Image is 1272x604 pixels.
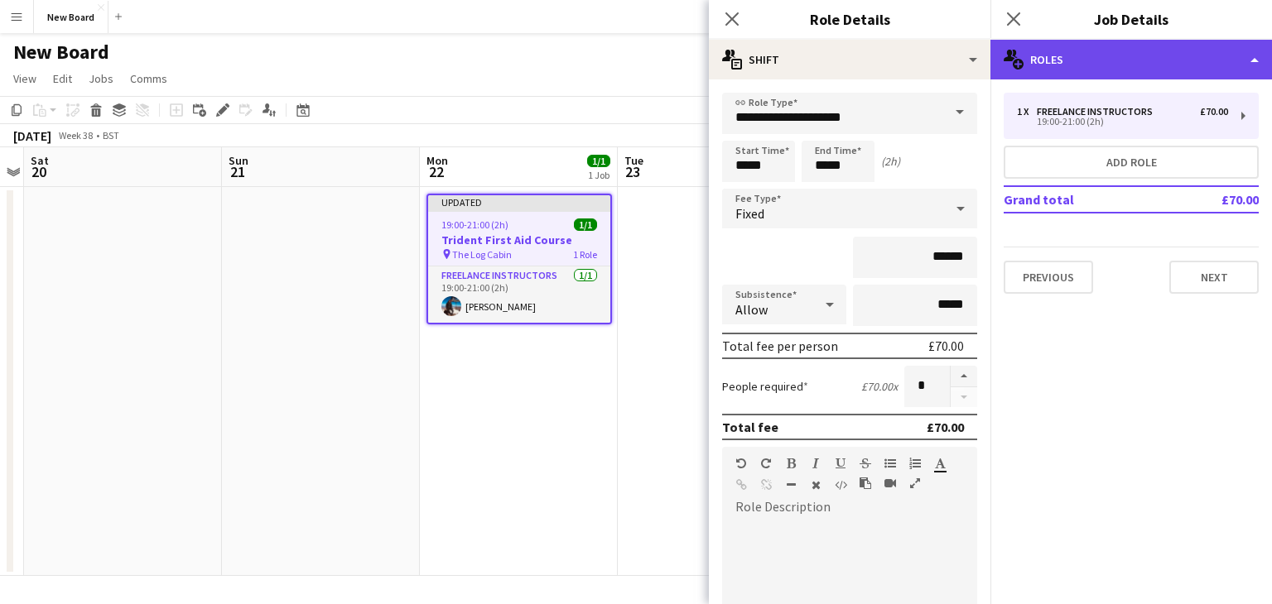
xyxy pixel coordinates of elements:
button: Ordered List [909,457,921,470]
button: Strikethrough [860,457,871,470]
span: Allow [735,301,768,318]
button: Undo [735,457,747,470]
span: Tue [624,153,643,168]
span: Sun [229,153,248,168]
span: 23 [622,162,643,181]
span: Fixed [735,205,764,222]
button: Fullscreen [909,477,921,490]
div: (2h) [881,154,900,169]
div: 1 x [1017,106,1037,117]
div: Shift [709,40,990,79]
span: Mon [426,153,448,168]
h1: New Board [13,40,109,65]
button: Paste as plain text [860,477,871,490]
span: 1/1 [574,218,597,231]
button: HTML Code [835,478,846,491]
span: 1/1 [587,155,610,167]
app-job-card: Updated19:00-21:00 (2h)1/1Trident First Aid Course The Log Cabin1 RoleFreelance Instructors1/119:... [426,194,612,324]
button: Bold [785,457,797,470]
div: Updated [428,195,610,209]
div: Total fee [722,419,778,435]
button: Next [1169,261,1259,294]
span: 21 [226,162,248,181]
span: Edit [53,71,72,86]
div: 1 Job [588,169,609,181]
div: Roles [990,40,1272,79]
div: BST [103,129,119,141]
button: Insert video [884,477,896,490]
button: Previous [1004,261,1093,294]
label: People required [722,379,808,394]
button: Horizontal Line [785,478,797,491]
button: Text Color [934,457,946,470]
div: £70.00 [927,419,964,435]
td: Grand total [1004,186,1169,213]
span: Week 38 [55,129,96,141]
div: [DATE] [13,127,51,144]
button: Redo [760,457,772,470]
div: 19:00-21:00 (2h) [1017,117,1228,126]
div: £70.00 x [861,379,898,394]
div: Freelance Instructors [1037,106,1159,117]
h3: Trident First Aid Course [428,232,610,247]
span: 22 [424,162,448,181]
td: £70.00 [1169,186,1259,213]
button: Increase [951,366,977,387]
a: Jobs [82,68,120,89]
span: 20 [28,162,49,181]
h3: Role Details [709,8,990,30]
div: £70.00 [928,338,964,354]
span: Comms [130,71,167,86]
button: Unordered List [884,457,896,470]
button: Italic [810,457,821,470]
button: Underline [835,457,846,470]
span: 19:00-21:00 (2h) [441,218,508,231]
div: Total fee per person [722,338,838,354]
h3: Job Details [990,8,1272,30]
span: Jobs [89,71,113,86]
a: Comms [123,68,174,89]
span: Sat [31,153,49,168]
app-card-role: Freelance Instructors1/119:00-21:00 (2h)[PERSON_NAME] [428,266,610,323]
button: New Board [34,1,108,33]
button: Add role [1004,146,1259,179]
a: Edit [46,68,79,89]
div: £70.00 [1200,106,1228,117]
span: The Log Cabin [452,248,512,261]
span: View [13,71,36,86]
a: View [7,68,43,89]
span: 1 Role [573,248,597,261]
button: Clear Formatting [810,478,821,491]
